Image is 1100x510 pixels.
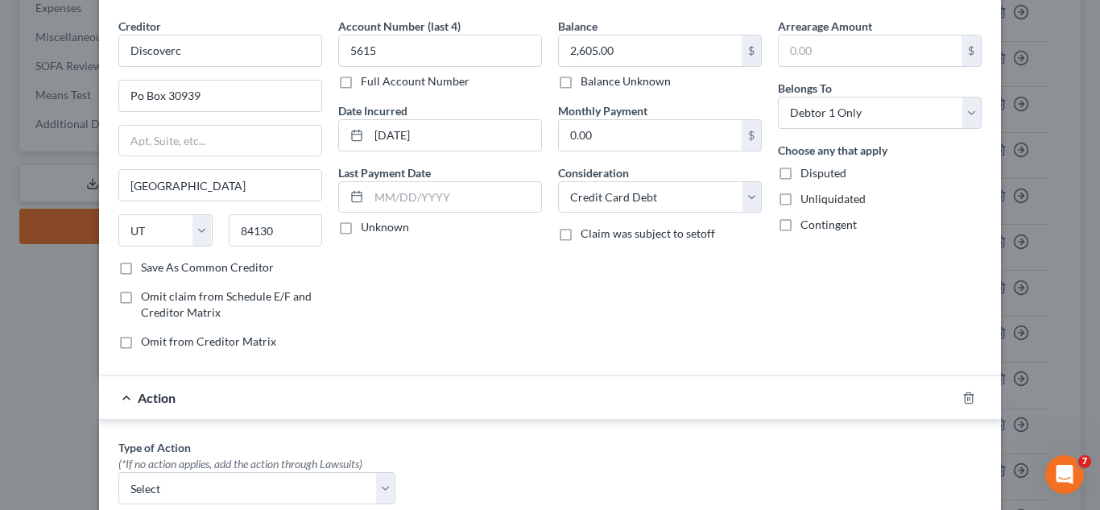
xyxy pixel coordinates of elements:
[119,81,321,111] input: Enter address...
[369,182,541,213] input: MM/DD/YYYY
[742,35,761,66] div: $
[118,19,161,33] span: Creditor
[558,164,629,181] label: Consideration
[138,390,176,405] span: Action
[581,226,715,240] span: Claim was subject to setoff
[118,441,191,454] span: Type of Action
[778,81,832,95] span: Belongs To
[558,102,647,119] label: Monthly Payment
[779,35,961,66] input: 0.00
[338,164,431,181] label: Last Payment Date
[361,73,469,89] label: Full Account Number
[361,219,409,235] label: Unknown
[118,456,395,472] div: (*If no action applies, add the action through Lawsuits)
[1045,455,1084,494] iframe: Intercom live chat
[141,334,276,348] span: Omit from Creditor Matrix
[800,218,857,231] span: Contingent
[141,259,274,276] label: Save As Common Creditor
[800,192,866,205] span: Unliquidated
[778,142,887,159] label: Choose any that apply
[559,35,742,66] input: 0.00
[141,289,312,319] span: Omit claim from Schedule E/F and Creditor Matrix
[338,18,461,35] label: Account Number (last 4)
[778,18,872,35] label: Arrearage Amount
[119,170,321,201] input: Enter city...
[1078,455,1091,468] span: 7
[369,120,541,151] input: MM/DD/YYYY
[338,102,407,119] label: Date Incurred
[229,214,323,247] input: Enter zip...
[118,35,322,67] input: Search creditor by name...
[119,126,321,156] input: Apt, Suite, etc...
[338,35,542,67] input: XXXX
[961,35,981,66] div: $
[558,18,598,35] label: Balance
[559,120,742,151] input: 0.00
[800,166,846,180] span: Disputed
[581,73,671,89] label: Balance Unknown
[742,120,761,151] div: $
